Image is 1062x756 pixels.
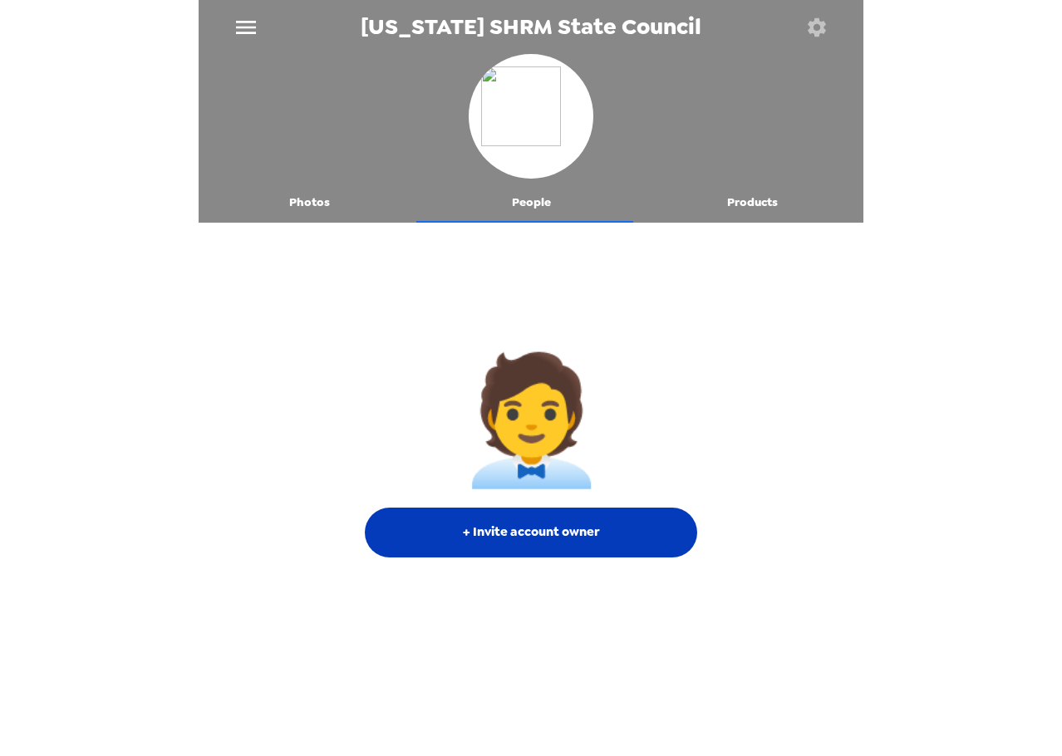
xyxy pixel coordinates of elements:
span: cameraIcon [454,358,609,483]
img: org logo [481,66,581,166]
button: + Invite account owner [365,508,697,557]
button: People [420,183,642,223]
span: [US_STATE] SHRM State Council [361,16,701,38]
button: Photos [199,183,420,223]
button: Products [642,183,863,223]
